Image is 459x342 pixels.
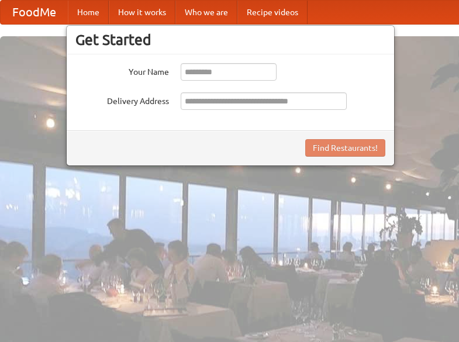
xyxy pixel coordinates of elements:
[305,139,385,157] button: Find Restaurants!
[1,1,68,24] a: FoodMe
[237,1,308,24] a: Recipe videos
[109,1,175,24] a: How it works
[175,1,237,24] a: Who we are
[75,63,169,78] label: Your Name
[68,1,109,24] a: Home
[75,92,169,107] label: Delivery Address
[75,31,385,49] h3: Get Started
